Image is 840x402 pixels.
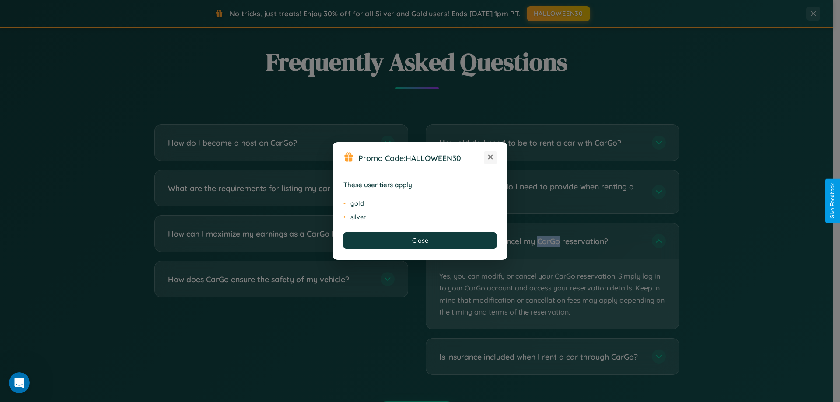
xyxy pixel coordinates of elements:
div: Give Feedback [829,183,836,219]
button: Close [343,232,497,249]
strong: These user tiers apply: [343,181,414,189]
h3: Promo Code: [358,153,484,163]
b: HALLOWEEN30 [406,153,461,163]
li: silver [343,210,497,224]
li: gold [343,197,497,210]
iframe: Intercom live chat [9,372,30,393]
